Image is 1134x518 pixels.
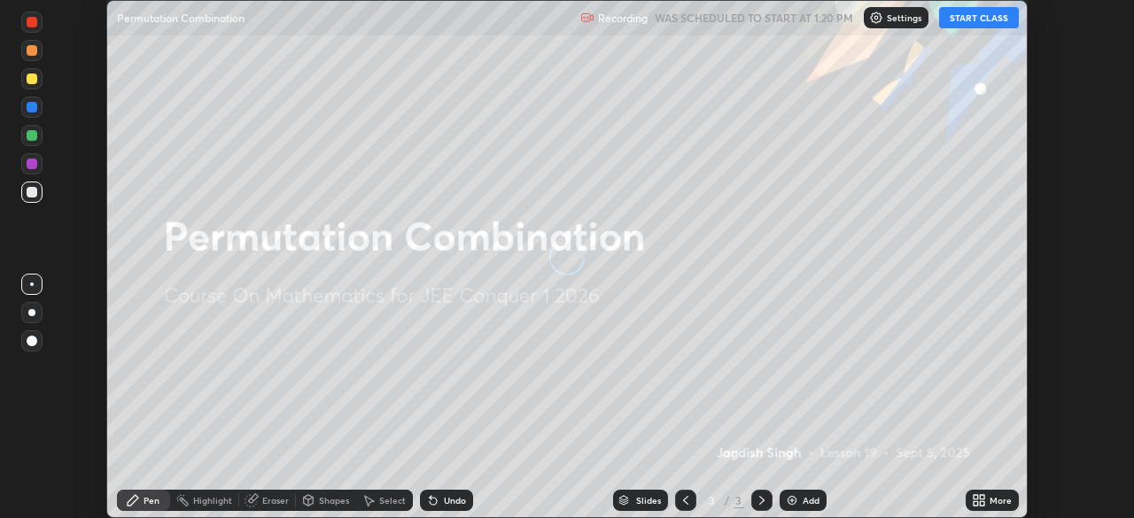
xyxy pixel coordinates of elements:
h5: WAS SCHEDULED TO START AT 1:20 PM [655,10,853,26]
div: Select [379,496,406,505]
div: Add [803,496,819,505]
img: recording.375f2c34.svg [580,11,594,25]
div: 3 [734,492,744,508]
div: Shapes [319,496,349,505]
p: Recording [598,12,648,25]
div: 3 [703,495,721,506]
img: add-slide-button [785,493,799,507]
div: Eraser [262,496,289,505]
p: Permutation Combination [117,11,245,25]
p: Settings [887,13,921,22]
img: class-settings-icons [869,11,883,25]
div: Slides [636,496,661,505]
div: Pen [144,496,159,505]
div: Undo [444,496,466,505]
div: Highlight [193,496,232,505]
div: More [990,496,1012,505]
button: START CLASS [939,7,1019,28]
div: / [725,495,730,506]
